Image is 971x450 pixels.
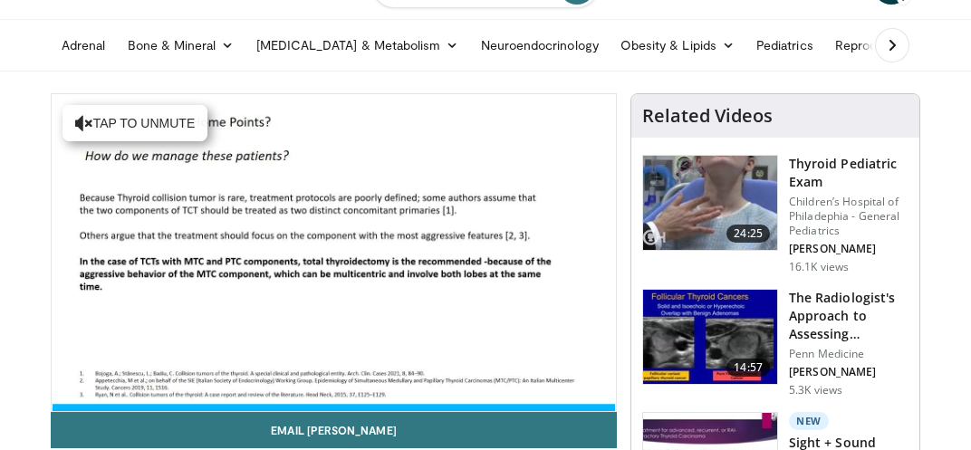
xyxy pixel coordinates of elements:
img: 576742cb-950f-47b1-b49b-8023242b3cfa.150x105_q85_crop-smart_upscale.jpg [643,156,777,250]
a: Email [PERSON_NAME] [51,412,617,448]
span: 14:57 [726,359,770,377]
a: 24:25 Thyroid Pediatric Exam Children’s Hospital of Philadephia - General Pediatrics [PERSON_NAME... [642,155,909,274]
h3: The Radiologist's Approach to Assessing [MEDICAL_DATA] Risk of Thyroid Nodul… [789,289,909,343]
img: 64bf5cfb-7b6d-429f-8d89-8118f524719e.150x105_q85_crop-smart_upscale.jpg [643,290,777,384]
p: New [789,412,829,430]
button: Tap to unmute [62,105,207,141]
a: Adrenal [51,27,117,63]
p: [PERSON_NAME] [789,365,909,379]
span: 24:25 [726,225,770,243]
video-js: Video Player [52,94,616,411]
a: Neuroendocrinology [470,27,610,63]
a: Obesity & Lipids [610,27,745,63]
a: Pediatrics [745,27,824,63]
p: 16.1K views [789,260,849,274]
p: 5.3K views [789,383,842,397]
a: Reproductive [824,27,924,63]
h3: Thyroid Pediatric Exam [789,155,909,191]
a: 14:57 The Radiologist's Approach to Assessing [MEDICAL_DATA] Risk of Thyroid Nodul… Penn Medicine... [642,289,909,397]
p: [PERSON_NAME] [789,242,909,256]
a: Bone & Mineral [117,27,245,63]
a: [MEDICAL_DATA] & Metabolism [245,27,470,63]
p: Children’s Hospital of Philadephia - General Pediatrics [789,195,909,238]
h4: Related Videos [642,105,773,127]
p: Penn Medicine [789,347,909,361]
